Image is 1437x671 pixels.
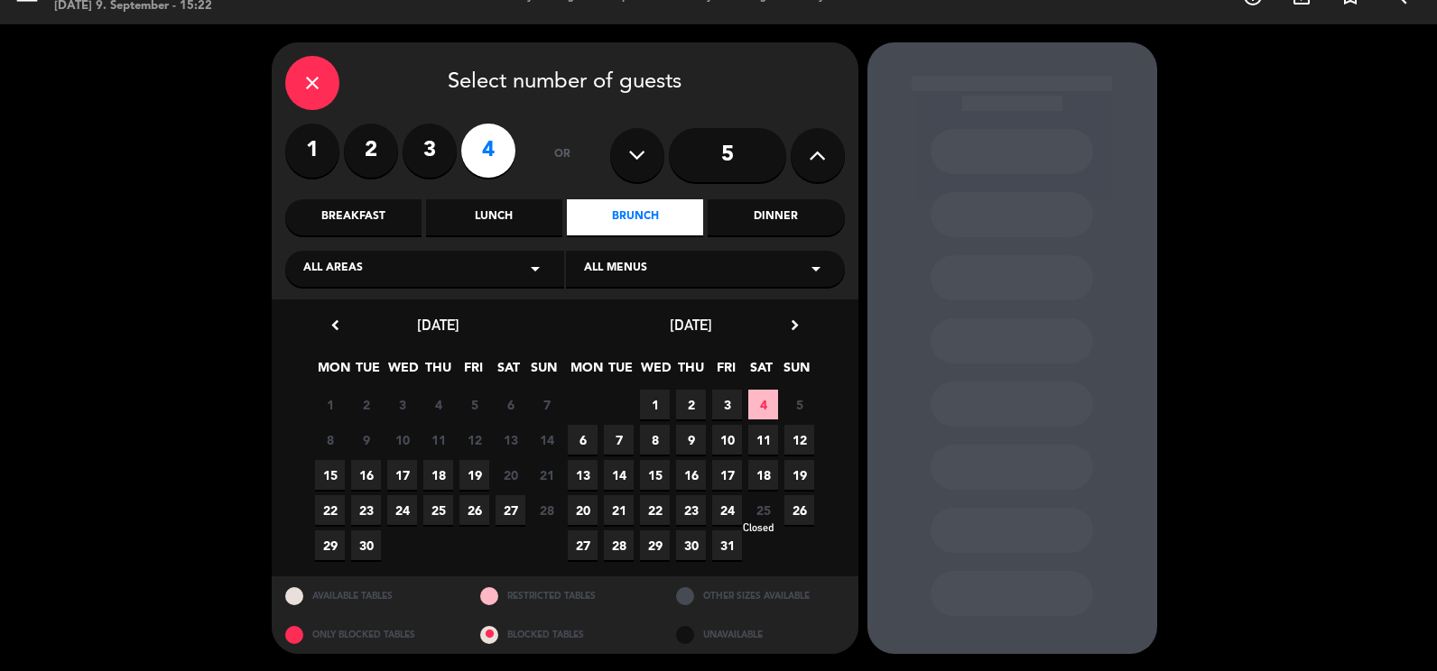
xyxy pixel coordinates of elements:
[461,124,515,178] label: 4
[423,495,453,525] span: 25
[532,390,561,419] span: 7
[568,460,598,490] span: 13
[785,316,804,335] i: chevron_right
[423,460,453,490] span: 18
[640,390,670,419] span: 1
[426,199,562,235] div: Lunch
[676,425,706,455] span: 9
[584,260,647,278] span: All menus
[494,357,524,387] span: SAT
[784,495,814,525] span: 26
[784,390,814,419] span: 5
[303,260,363,278] span: All areas
[532,460,561,490] span: 21
[748,390,778,419] span: 4
[640,530,670,560] span: 29
[712,460,742,490] span: 17
[640,425,670,455] span: 8
[315,530,345,560] span: 29
[351,530,381,560] span: 30
[533,124,592,187] div: or
[351,425,381,455] span: 9
[353,357,383,387] span: TUE
[459,390,489,419] span: 5
[641,357,671,387] span: WED
[459,357,488,387] span: FRI
[351,495,381,525] span: 23
[318,357,348,387] span: MON
[712,530,742,560] span: 31
[459,425,489,455] span: 12
[670,316,712,334] span: [DATE]
[604,425,634,455] span: 7
[351,460,381,490] span: 16
[640,460,670,490] span: 15
[529,357,559,387] span: SUN
[315,460,345,490] span: 15
[567,199,703,235] div: Brunch
[568,530,598,560] span: 27
[568,425,598,455] span: 6
[676,495,706,525] span: 23
[743,525,774,531] div: Closed
[676,460,706,490] span: 16
[570,357,600,387] span: MON
[272,615,468,654] div: ONLY BLOCKED TABLES
[748,460,778,490] span: 18
[423,390,453,419] span: 4
[676,357,706,387] span: THU
[532,425,561,455] span: 14
[301,72,323,94] i: close
[604,495,634,525] span: 21
[423,357,453,387] span: THU
[805,258,827,280] i: arrow_drop_down
[676,530,706,560] span: 30
[640,495,670,525] span: 22
[712,425,742,455] span: 10
[711,357,741,387] span: FRI
[496,495,525,525] span: 27
[746,357,776,387] span: SAT
[315,495,345,525] span: 22
[423,425,453,455] span: 11
[606,357,635,387] span: TUE
[387,425,417,455] span: 10
[285,199,422,235] div: Breakfast
[467,615,663,654] div: BLOCKED TABLES
[663,615,858,654] div: UNAVAILABLE
[496,390,525,419] span: 6
[285,56,845,110] div: Select number of guests
[748,495,778,525] span: 25
[403,124,457,178] label: 3
[315,425,345,455] span: 8
[351,390,381,419] span: 2
[467,576,663,615] div: RESTRICTED TABLES
[524,258,546,280] i: arrow_drop_down
[387,390,417,419] span: 3
[676,390,706,419] span: 2
[748,425,778,455] span: 11
[604,460,634,490] span: 14
[388,357,418,387] span: WED
[784,460,814,490] span: 19
[315,390,345,419] span: 1
[387,495,417,525] span: 24
[496,460,525,490] span: 20
[604,530,634,560] span: 28
[272,576,468,615] div: AVAILABLE TABLES
[532,495,561,525] span: 28
[712,390,742,419] span: 3
[417,316,459,334] span: [DATE]
[568,495,598,525] span: 20
[708,199,844,235] div: Dinner
[344,124,398,178] label: 2
[663,576,858,615] div: OTHER SIZES AVAILABLE
[459,460,489,490] span: 19
[459,495,489,525] span: 26
[285,124,339,178] label: 1
[712,495,742,525] span: 24
[784,425,814,455] span: 12
[782,357,811,387] span: SUN
[387,460,417,490] span: 17
[326,316,345,335] i: chevron_left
